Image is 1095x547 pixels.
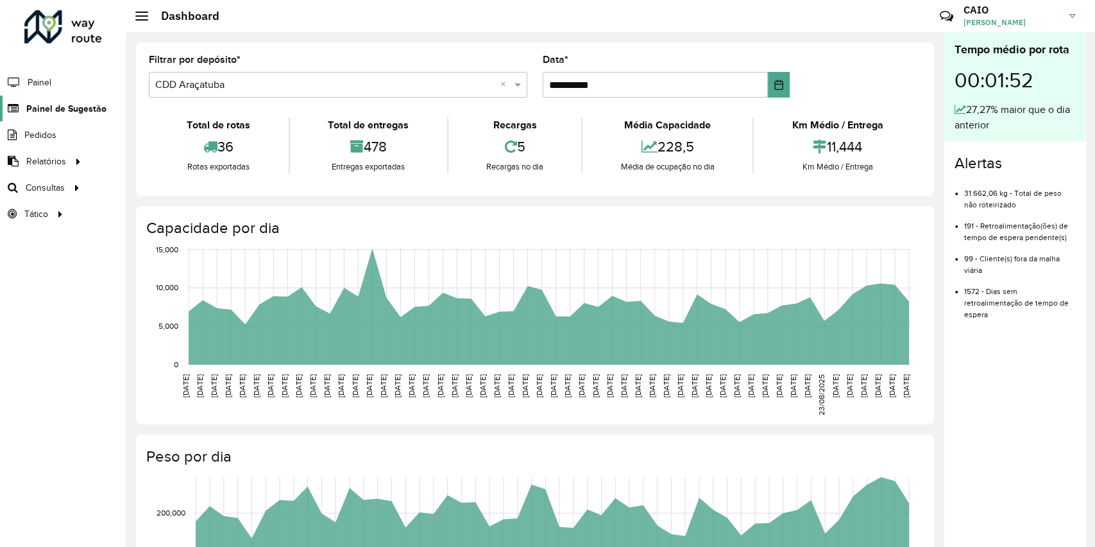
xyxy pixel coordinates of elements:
text: [DATE] [803,374,811,397]
h4: Peso por dia [146,447,921,466]
text: [DATE] [464,374,472,397]
div: Tempo médio por rota [955,41,1075,58]
div: Média Capacidade [586,117,749,133]
text: [DATE] [196,374,204,397]
text: [DATE] [591,374,600,397]
div: Recargas no dia [452,161,579,173]
text: [DATE] [775,374,783,397]
text: [DATE] [662,374,670,397]
span: Consultas [26,181,65,195]
text: 15,000 [156,245,178,254]
text: [DATE] [789,374,797,397]
div: 5 [452,133,579,161]
text: [DATE] [492,374,500,397]
text: [DATE] [606,374,614,397]
text: [DATE] [393,374,402,397]
text: [DATE] [620,374,628,397]
li: 191 - Retroalimentação(ões) de tempo de espera pendente(s) [964,211,1075,243]
text: [DATE] [238,374,246,397]
span: Pedidos [24,128,56,142]
div: 11,444 [757,133,918,161]
div: 27,27% maior que o dia anterior [955,102,1075,133]
text: [DATE] [676,374,684,397]
text: [DATE] [577,374,586,397]
text: [DATE] [718,374,727,397]
div: Km Médio / Entrega [757,161,918,173]
text: [DATE] [648,374,656,397]
text: [DATE] [351,374,359,397]
text: [DATE] [831,374,840,397]
text: [DATE] [845,374,854,397]
text: [DATE] [182,374,190,397]
text: [DATE] [860,374,868,397]
span: [PERSON_NAME] [963,17,1060,28]
div: Recargas [452,117,579,133]
div: Entregas exportadas [293,161,444,173]
text: [DATE] [436,374,444,397]
a: Contato Rápido [933,3,960,30]
div: 00:01:52 [955,58,1075,102]
h4: Capacidade por dia [146,219,921,238]
text: [DATE] [379,374,387,397]
div: 36 [152,133,285,161]
text: [DATE] [690,374,699,397]
text: 5,000 [158,322,178,330]
text: [DATE] [266,374,275,397]
div: 228,5 [586,133,749,161]
text: [DATE] [478,374,486,397]
span: Relatórios [26,155,66,168]
text: [DATE] [902,374,910,397]
button: Choose Date [768,72,790,98]
text: [DATE] [747,374,755,397]
text: 0 [174,360,178,369]
text: [DATE] [280,374,289,397]
text: [DATE] [407,374,416,397]
label: Filtrar por depósito [149,52,241,67]
text: [DATE] [506,374,514,397]
text: 23/08/2025 [817,374,826,415]
text: [DATE] [224,374,232,397]
text: [DATE] [252,374,260,397]
text: [DATE] [549,374,557,397]
text: [DATE] [534,374,543,397]
h2: Dashboard [148,9,219,23]
li: 1572 - Dias sem retroalimentação de tempo de espera [964,276,1075,320]
text: [DATE] [323,374,331,397]
div: Rotas exportadas [152,161,285,173]
div: 478 [293,133,444,161]
text: [DATE] [704,374,713,397]
li: 99 - Cliente(s) fora da malha viária [964,243,1075,276]
h4: Alertas [955,154,1075,173]
div: Média de ocupação no dia [586,161,749,173]
label: Data [543,52,568,67]
text: [DATE] [450,374,458,397]
div: Total de entregas [293,117,444,133]
text: [DATE] [761,374,769,397]
text: 10,000 [156,284,178,292]
text: 200,000 [157,508,185,517]
text: [DATE] [520,374,529,397]
text: [DATE] [294,374,303,397]
text: [DATE] [874,374,882,397]
h3: CAIO [963,4,1060,16]
text: [DATE] [634,374,642,397]
span: Painel [28,76,51,89]
text: [DATE] [563,374,572,397]
div: Total de rotas [152,117,285,133]
text: [DATE] [365,374,373,397]
text: [DATE] [210,374,218,397]
span: Painel de Sugestão [26,102,106,116]
text: [DATE] [888,374,896,397]
text: [DATE] [337,374,345,397]
div: Km Médio / Entrega [757,117,918,133]
span: Clear all [500,77,511,92]
text: [DATE] [421,374,430,397]
text: [DATE] [733,374,741,397]
span: Tático [24,207,48,221]
text: [DATE] [309,374,317,397]
li: 31.662,06 kg - Total de peso não roteirizado [964,178,1075,211]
